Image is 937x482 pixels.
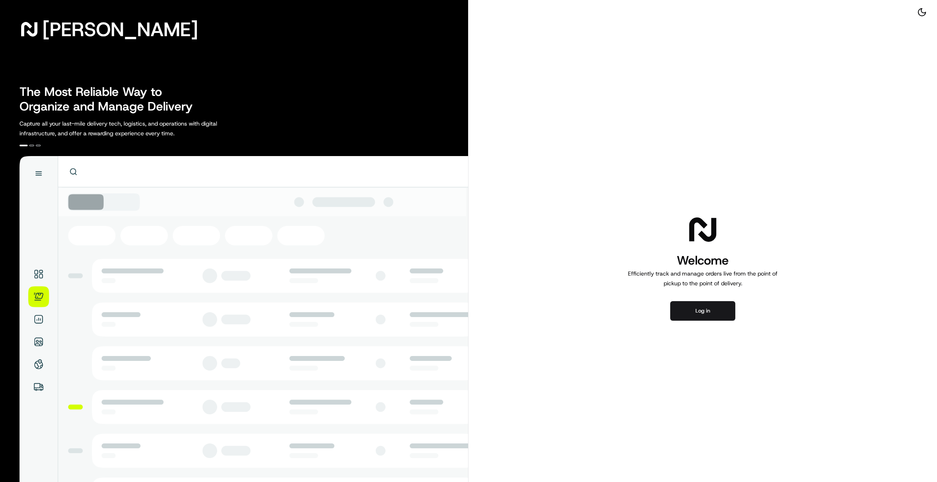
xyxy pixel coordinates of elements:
span: [PERSON_NAME] [42,21,198,37]
p: Capture all your last-mile delivery tech, logistics, and operations with digital infrastructure, ... [20,119,254,138]
h2: The Most Reliable Way to Organize and Manage Delivery [20,85,202,114]
h1: Welcome [625,252,781,269]
p: Efficiently track and manage orders live from the point of pickup to the point of delivery. [625,269,781,288]
button: Log in [670,301,735,321]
